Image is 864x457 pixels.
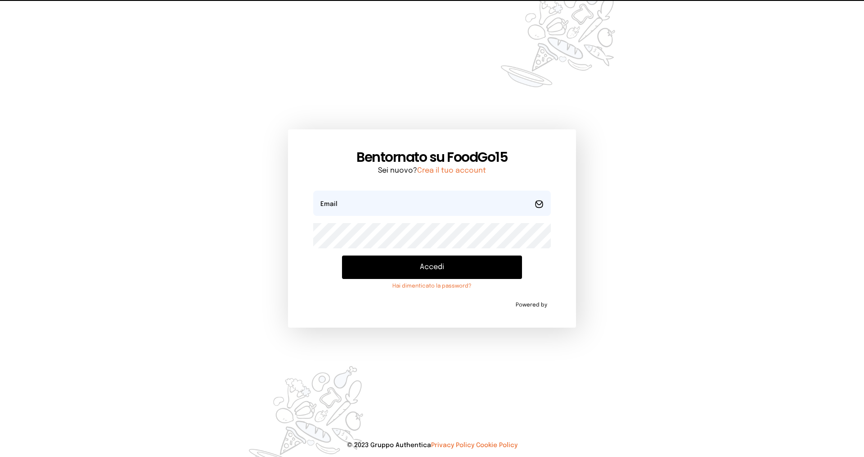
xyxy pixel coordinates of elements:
a: Crea il tuo account [417,167,486,174]
button: Accedi [342,256,522,279]
p: Sei nuovo? [313,165,551,176]
a: Cookie Policy [476,442,517,448]
span: Powered by [516,302,547,309]
h1: Bentornato su FoodGo15 [313,149,551,165]
a: Hai dimenticato la password? [342,283,522,290]
p: © 2023 Gruppo Authentica [14,441,850,450]
a: Privacy Policy [431,442,474,448]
